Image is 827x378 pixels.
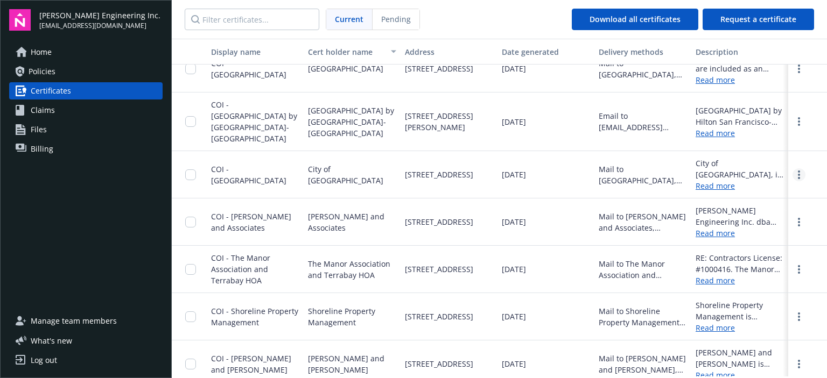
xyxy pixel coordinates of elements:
[599,258,687,281] div: Mail to The Manor Association and Terrabay HOA, [STREET_ADDRESS]
[793,358,805,370] a: more
[599,211,687,233] div: Mail to [PERSON_NAME] and Associates, [STREET_ADDRESS]
[381,13,411,25] span: Pending
[211,58,286,80] span: COI - [GEOGRAPHIC_DATA]
[308,258,396,281] span: The Manor Association and Terrabay HOA
[405,110,493,133] span: [STREET_ADDRESS][PERSON_NAME]
[599,58,687,80] div: Mail to [GEOGRAPHIC_DATA], [STREET_ADDRESS]
[572,9,698,30] button: Download all certificates
[696,205,784,227] div: [PERSON_NAME] Engineering Inc. dba Ideal Engineering., [PERSON_NAME] and Associates are included ...
[502,46,590,58] div: Date generated
[9,9,31,31] img: navigator-logo.svg
[502,63,526,74] span: [DATE]
[185,63,196,74] input: Toggle Row Selected
[793,310,805,323] a: more
[696,105,784,127] div: [GEOGRAPHIC_DATA] by Hilton San Francisco-[GEOGRAPHIC_DATA] are included as an additional insured...
[691,39,788,65] button: Description
[185,311,196,322] input: Toggle Row Selected
[9,335,89,346] button: What's new
[9,44,163,61] a: Home
[696,299,784,322] div: Shoreline Property Management is included as an additional insured as required by a written contr...
[9,102,163,119] a: Claims
[401,39,497,65] button: Address
[308,105,396,139] span: [GEOGRAPHIC_DATA] by [GEOGRAPHIC_DATA]-[GEOGRAPHIC_DATA]
[793,168,805,181] a: more
[590,14,681,24] span: Download all certificates
[31,140,53,158] span: Billing
[308,305,396,328] span: Shoreline Property Management
[599,353,687,375] div: Mail to [PERSON_NAME] and [PERSON_NAME], [STREET_ADDRESS][PERSON_NAME]
[502,116,526,127] span: [DATE]
[9,63,163,80] a: Policies
[31,44,52,61] span: Home
[405,46,493,58] div: Address
[696,322,784,333] a: Read more
[599,46,687,58] div: Delivery methods
[39,9,163,31] button: [PERSON_NAME] Engineering Inc.[EMAIL_ADDRESS][DOMAIN_NAME]
[211,46,299,58] div: Display name
[39,10,160,21] span: [PERSON_NAME] Engineering Inc.
[405,263,473,275] span: [STREET_ADDRESS]
[31,335,72,346] span: What ' s new
[185,9,319,30] input: Filter certificates...
[696,347,784,369] div: [PERSON_NAME] and [PERSON_NAME] is included as an additional insured as required by a written con...
[793,62,805,75] a: more
[599,305,687,328] div: Mail to Shoreline Property Management, [STREET_ADDRESS]
[696,158,784,180] div: City of [GEOGRAPHIC_DATA], its elected and appointed officials, employees, and agents are include...
[31,352,57,369] div: Log out
[185,116,196,127] input: Toggle Row Selected
[502,263,526,275] span: [DATE]
[39,21,160,31] span: [EMAIL_ADDRESS][DOMAIN_NAME]
[599,163,687,186] div: Mail to [GEOGRAPHIC_DATA], [STREET_ADDRESS]
[696,74,784,85] a: Read more
[405,358,473,369] span: [STREET_ADDRESS]
[405,169,473,180] span: [STREET_ADDRESS]
[497,39,594,65] button: Date generated
[185,217,196,227] input: Toggle Row Selected
[211,353,291,375] span: COI - [PERSON_NAME] and [PERSON_NAME]
[185,359,196,369] input: Toggle Row Selected
[211,253,270,286] span: COI - The Manor Association and Terrabay HOA
[793,115,805,128] a: more
[9,82,163,99] a: Certificates
[405,311,473,322] span: [STREET_ADDRESS]
[696,252,784,275] div: RE: Contractors License: #1000416. The Manor Association and Terrabay HOA is included as an addit...
[696,180,784,191] a: Read more
[207,39,304,65] button: Display name
[373,9,419,30] span: Pending
[31,312,117,330] span: Manage team members
[308,353,396,375] span: [PERSON_NAME] and [PERSON_NAME]
[9,140,163,158] a: Billing
[793,263,805,276] a: more
[211,306,298,327] span: COI - Shoreline Property Management
[29,63,55,80] span: Policies
[9,121,163,138] a: Files
[308,163,396,186] span: City of [GEOGRAPHIC_DATA]
[793,216,805,229] a: more
[696,46,784,58] div: Description
[696,127,784,139] a: Read more
[502,311,526,322] span: [DATE]
[211,211,291,233] span: COI - [PERSON_NAME] and Associates
[308,211,396,233] span: [PERSON_NAME] and Associates
[31,102,55,119] span: Claims
[594,39,691,65] button: Delivery methods
[703,9,814,30] button: Request a certificate
[308,63,383,74] span: [GEOGRAPHIC_DATA]
[405,216,473,227] span: [STREET_ADDRESS]
[9,312,163,330] a: Manage team members
[304,39,401,65] button: Cert holder name
[502,216,526,227] span: [DATE]
[335,13,363,25] span: Current
[696,275,784,286] a: Read more
[31,121,47,138] span: Files
[31,82,71,99] span: Certificates
[599,110,687,133] div: Email to [EMAIL_ADDRESS][DOMAIN_NAME]
[720,14,796,24] span: Request a certificate
[308,46,384,58] div: Cert holder name
[211,164,286,186] span: COI - [GEOGRAPHIC_DATA]
[696,227,784,239] a: Read more
[405,63,473,74] span: [STREET_ADDRESS]
[502,169,526,180] span: [DATE]
[502,358,526,369] span: [DATE]
[185,264,196,275] input: Toggle Row Selected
